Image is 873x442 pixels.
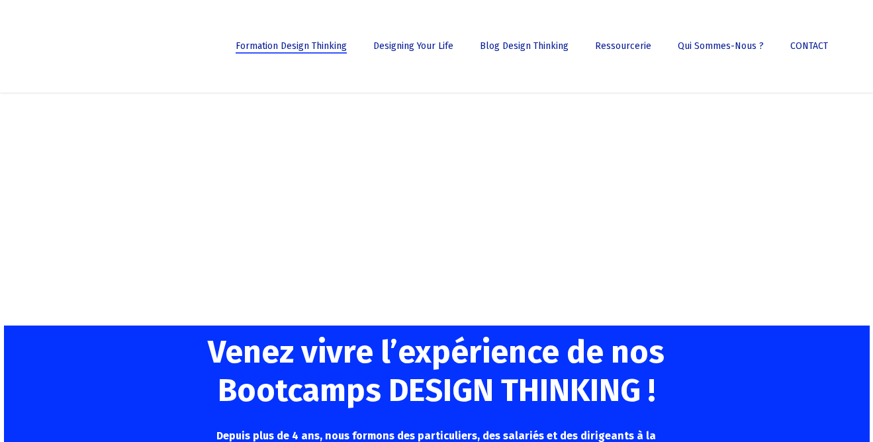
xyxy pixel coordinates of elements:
[678,40,764,52] span: Qui sommes-nous ?
[367,42,460,51] a: Designing Your Life
[588,42,658,51] a: Ressourcerie
[229,42,353,51] a: Formation Design Thinking
[473,42,575,51] a: Blog Design Thinking
[784,42,835,51] a: CONTACT
[790,40,828,52] span: CONTACT
[236,40,347,52] span: Formation Design Thinking
[19,20,158,73] img: French Future Academy
[480,40,569,52] span: Blog Design Thinking
[671,42,770,51] a: Qui sommes-nous ?
[595,40,651,52] span: Ressourcerie
[373,40,453,52] span: Designing Your Life
[208,333,665,410] span: Venez vivre l’expérience de nos Bootcamps DESIGN THINKING !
